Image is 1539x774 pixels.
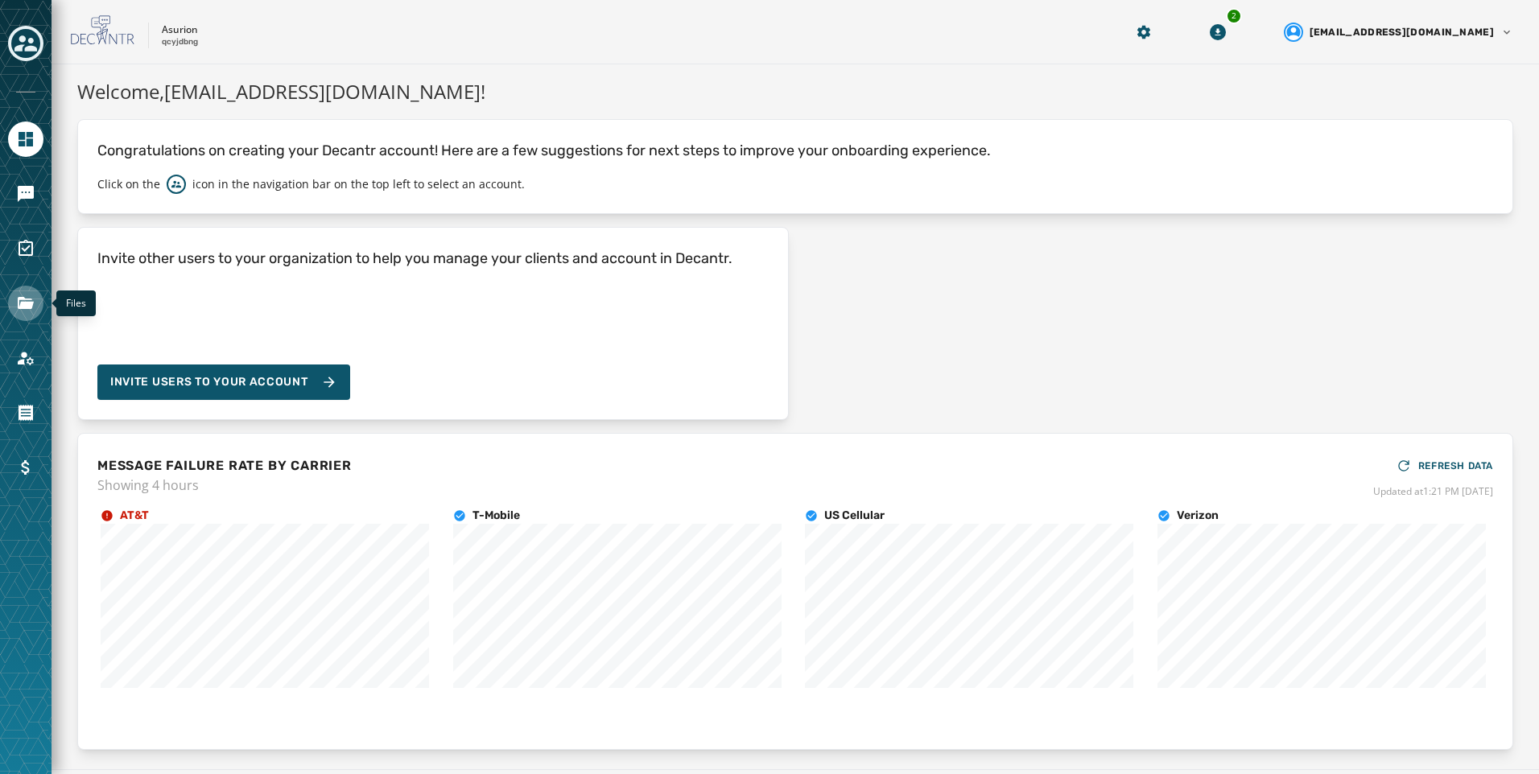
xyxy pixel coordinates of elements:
[1373,485,1493,498] span: Updated at 1:21 PM [DATE]
[56,290,96,316] div: Files
[8,450,43,485] a: Navigate to Billing
[97,476,352,495] span: Showing 4 hours
[1226,8,1242,24] div: 2
[97,247,732,270] h4: Invite other users to your organization to help you manage your clients and account in Decantr.
[120,508,149,524] h4: AT&T
[1310,26,1494,39] span: [EMAIL_ADDRESS][DOMAIN_NAME]
[1177,508,1219,524] h4: Verizon
[162,23,198,36] p: Asurion
[1418,459,1493,472] span: REFRESH DATA
[1203,18,1232,47] button: Download Menu
[162,36,198,48] p: qcyjdbng
[824,508,885,524] h4: US Cellular
[192,176,525,192] p: icon in the navigation bar on the top left to select an account.
[110,374,308,390] span: Invite Users to your account
[97,176,160,192] p: Click on the
[8,395,43,430] a: Navigate to Orders
[8,26,43,61] button: Toggle account select drawer
[1129,18,1158,47] button: Manage global settings
[8,286,43,321] a: Navigate to Files
[77,77,1513,106] h1: Welcome, [EMAIL_ADDRESS][DOMAIN_NAME] !
[8,340,43,376] a: Navigate to Account
[8,176,43,212] a: Navigate to Messaging
[97,364,350,400] button: Invite Users to your account
[97,139,1493,162] p: Congratulations on creating your Decantr account! Here are a few suggestions for next steps to im...
[1396,453,1493,479] button: REFRESH DATA
[8,231,43,266] a: Navigate to Surveys
[1277,16,1520,48] button: User settings
[8,121,43,157] a: Navigate to Home
[97,456,352,476] h4: MESSAGE FAILURE RATE BY CARRIER
[472,508,520,524] h4: T-Mobile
